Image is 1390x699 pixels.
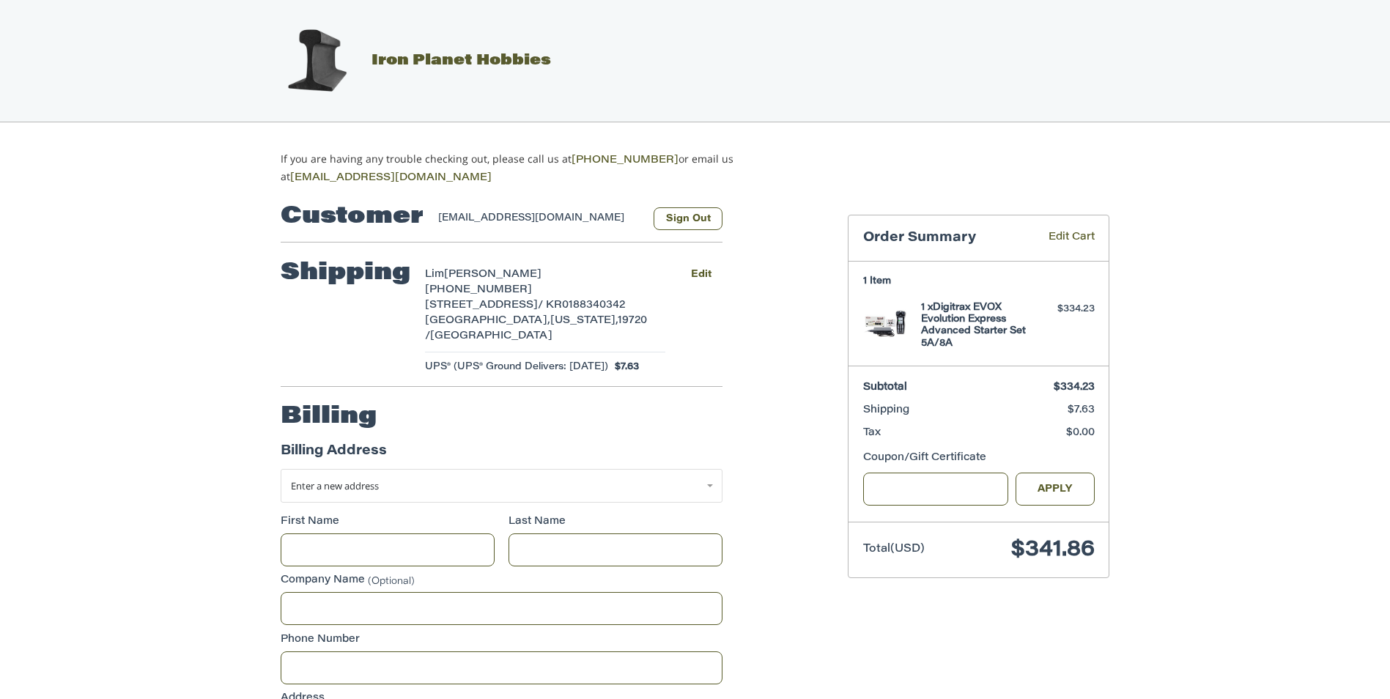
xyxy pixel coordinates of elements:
label: Company Name [281,573,722,588]
span: Shipping [863,405,909,415]
h4: 1 x Digitrax EVOX Evolution Express Advanced Starter Set 5A/8A [921,302,1033,349]
img: Iron Planet Hobbies [280,24,353,97]
div: $334.23 [1037,302,1095,317]
a: Iron Planet Hobbies [265,53,551,68]
a: Edit Cart [1027,230,1095,247]
span: [US_STATE], [550,316,618,326]
button: Edit [679,264,722,285]
small: (Optional) [368,577,415,586]
span: Iron Planet Hobbies [371,53,551,68]
span: UPS® (UPS® Ground Delivers: [DATE]) [425,360,608,374]
span: [GEOGRAPHIC_DATA], [425,316,550,326]
span: Total (USD) [863,544,925,555]
div: [EMAIL_ADDRESS][DOMAIN_NAME] [438,211,640,230]
span: Subtotal [863,382,907,393]
a: Enter or select a different address [281,469,722,503]
h3: 1 Item [863,275,1095,287]
span: Tax [863,428,881,438]
label: Last Name [509,514,722,530]
span: [PHONE_NUMBER] [425,285,532,295]
input: Gift Certificate or Coupon Code [863,473,1009,506]
span: [STREET_ADDRESS] [425,300,538,311]
label: Phone Number [281,632,722,648]
span: [GEOGRAPHIC_DATA] [430,331,552,341]
p: If you are having any trouble checking out, please call us at or email us at [281,151,780,186]
span: / KR0188340342 [538,300,625,311]
span: $0.00 [1066,428,1095,438]
label: First Name [281,514,495,530]
span: $341.86 [1011,539,1095,561]
span: Enter a new address [291,479,379,492]
div: Coupon/Gift Certificate [863,451,1095,466]
span: $7.63 [1068,405,1095,415]
a: [EMAIL_ADDRESS][DOMAIN_NAME] [290,173,492,183]
a: [PHONE_NUMBER] [572,155,679,166]
h3: Order Summary [863,230,1027,247]
span: [PERSON_NAME] [444,270,541,280]
span: $7.63 [608,360,640,374]
h2: Billing [281,402,377,432]
button: Sign Out [654,207,722,230]
h2: Shipping [281,259,410,288]
h2: Customer [281,202,424,232]
span: Lim [425,270,444,280]
legend: Billing Address [281,442,387,469]
span: $334.23 [1054,382,1095,393]
button: Apply [1016,473,1095,506]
